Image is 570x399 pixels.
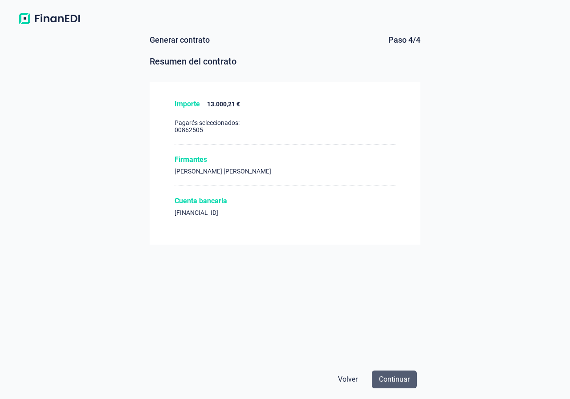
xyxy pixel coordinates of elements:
div: 00862505 [175,126,395,133]
button: Volver [331,371,365,388]
div: 13.000,21 € [207,101,240,108]
span: Volver [338,374,358,385]
div: [FINANCIAL_ID] [175,209,395,216]
div: Paso 4/4 [388,36,420,44]
div: [PERSON_NAME] [PERSON_NAME] [175,168,395,175]
button: Continuar [372,371,417,388]
span: Continuar [379,374,410,385]
div: Generar contrato [150,36,210,44]
div: Resumen del contrato [150,55,420,68]
div: Importe [175,100,200,109]
div: Firmantes [175,155,395,164]
div: Cuenta bancaria [175,197,395,206]
img: Logo de aplicación [14,11,85,27]
div: Pagarés seleccionados: [175,119,395,126]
